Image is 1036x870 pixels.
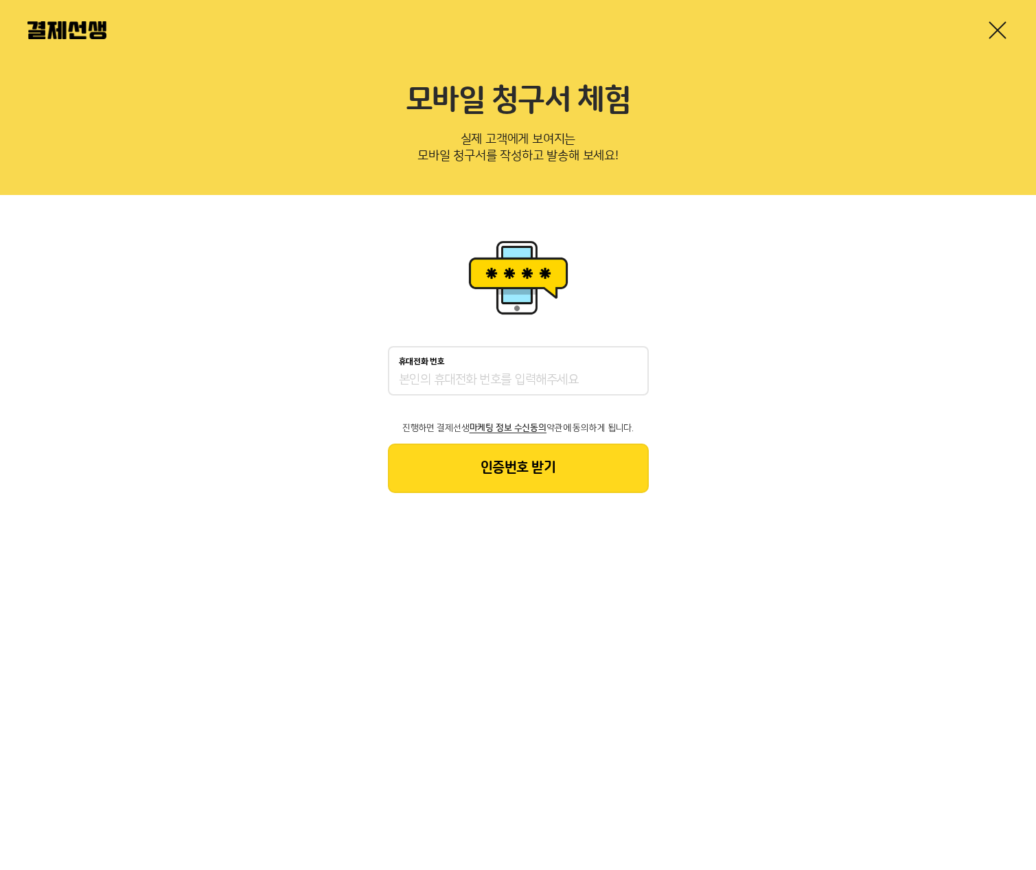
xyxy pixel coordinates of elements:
[27,21,106,39] img: 결제선생
[399,357,445,367] p: 휴대전화 번호
[27,82,1009,119] h2: 모바일 청구서 체험
[470,423,546,433] span: 마케팅 정보 수신동의
[388,423,649,433] p: 진행하면 결제선생 약관에 동의하게 됩니다.
[399,372,638,389] input: 휴대전화 번호
[27,128,1009,173] p: 실제 고객에게 보여지는 모바일 청구서를 작성하고 발송해 보세요!
[388,444,649,493] button: 인증번호 받기
[463,236,573,319] img: 휴대폰인증 이미지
